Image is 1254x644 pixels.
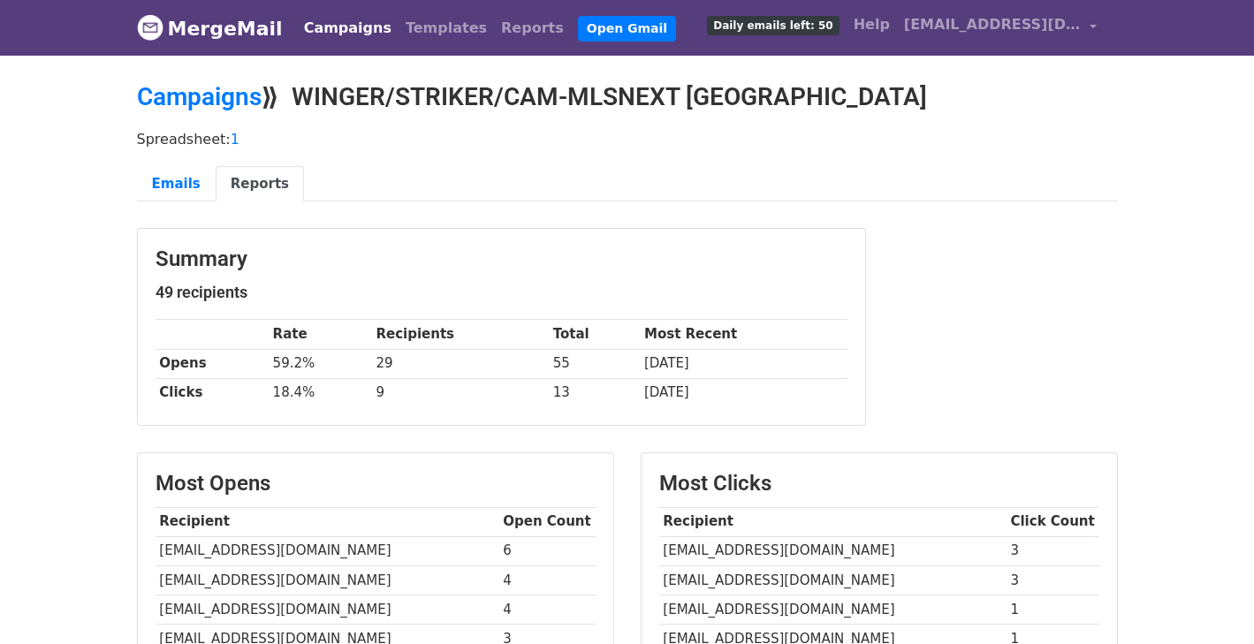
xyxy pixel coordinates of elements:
[137,82,1118,112] h2: ⟫ WINGER/STRIKER/CAM-MLSNEXT [GEOGRAPHIC_DATA]
[549,320,640,349] th: Total
[156,471,596,496] h3: Most Opens
[847,7,897,42] a: Help
[549,378,640,407] td: 13
[297,11,399,46] a: Campaigns
[156,283,847,302] h5: 49 recipients
[372,320,549,349] th: Recipients
[372,378,549,407] td: 9
[578,16,676,42] a: Open Gmail
[640,349,847,378] td: [DATE]
[659,471,1099,496] h3: Most Clicks
[659,595,1007,624] td: [EMAIL_ADDRESS][DOMAIN_NAME]
[499,536,596,565] td: 6
[137,82,262,111] a: Campaigns
[137,10,283,47] a: MergeMail
[156,507,499,536] th: Recipient
[1007,565,1099,595] td: 3
[700,7,846,42] a: Daily emails left: 50
[156,246,847,272] h3: Summary
[156,378,269,407] th: Clicks
[494,11,571,46] a: Reports
[156,536,499,565] td: [EMAIL_ADDRESS][DOMAIN_NAME]
[1007,536,1099,565] td: 3
[659,536,1007,565] td: [EMAIL_ADDRESS][DOMAIN_NAME]
[156,565,499,595] td: [EMAIL_ADDRESS][DOMAIN_NAME]
[640,320,847,349] th: Most Recent
[897,7,1104,49] a: [EMAIL_ADDRESS][DOMAIN_NAME]
[231,131,239,148] a: 1
[216,166,304,202] a: Reports
[156,595,499,624] td: [EMAIL_ADDRESS][DOMAIN_NAME]
[640,378,847,407] td: [DATE]
[269,320,372,349] th: Rate
[372,349,549,378] td: 29
[499,565,596,595] td: 4
[904,14,1081,35] span: [EMAIL_ADDRESS][DOMAIN_NAME]
[137,14,163,41] img: MergeMail logo
[137,130,1118,148] p: Spreadsheet:
[269,378,372,407] td: 18.4%
[1007,595,1099,624] td: 1
[156,349,269,378] th: Opens
[659,507,1007,536] th: Recipient
[659,565,1007,595] td: [EMAIL_ADDRESS][DOMAIN_NAME]
[499,595,596,624] td: 4
[269,349,372,378] td: 59.2%
[499,507,596,536] th: Open Count
[1007,507,1099,536] th: Click Count
[549,349,640,378] td: 55
[707,16,839,35] span: Daily emails left: 50
[137,166,216,202] a: Emails
[399,11,494,46] a: Templates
